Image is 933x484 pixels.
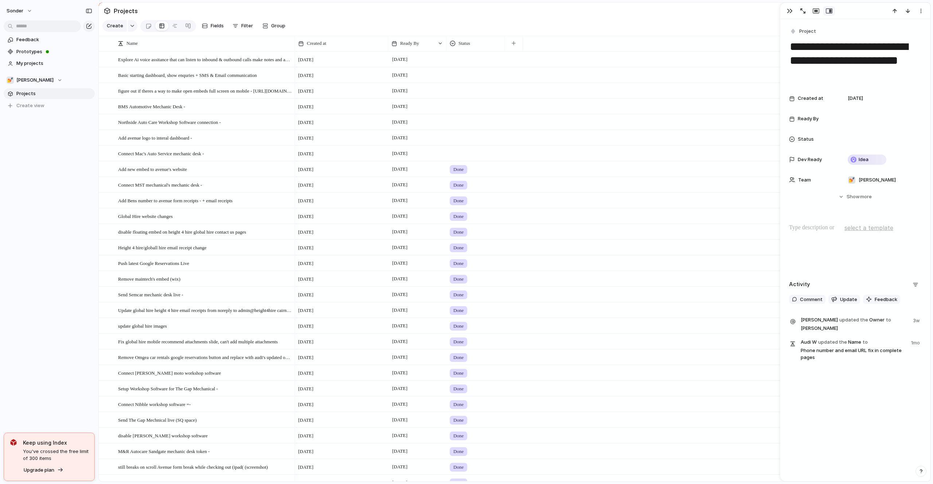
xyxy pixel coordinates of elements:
[453,244,464,251] span: Done
[390,400,409,409] span: [DATE]
[390,337,409,346] span: [DATE]
[799,28,816,35] span: Project
[847,193,860,200] span: Show
[860,193,872,200] span: more
[118,290,183,298] span: Send Semcar mechanic desk live -
[7,77,14,84] div: 💅
[453,213,464,220] span: Done
[298,244,313,251] span: [DATE]
[118,196,233,204] span: Add Bens number to avenue form receipts - + email receipts
[453,323,464,330] span: Done
[102,20,127,32] button: Create
[390,180,409,189] span: [DATE]
[390,447,409,456] span: [DATE]
[298,401,313,408] span: [DATE]
[16,77,54,84] span: [PERSON_NAME]
[118,71,257,79] span: Basic starting dashboard, show enquries + SMS & Email communication
[16,36,92,43] span: Feedback
[453,354,464,361] span: Done
[7,7,23,15] span: sonder
[390,227,409,236] span: [DATE]
[298,354,313,361] span: [DATE]
[390,243,409,252] span: [DATE]
[801,316,909,332] span: Owner
[118,415,197,424] span: Send The Gap Mechnical live (SQ space)
[863,339,868,346] span: to
[798,156,822,163] span: Dev Ready
[818,339,847,346] span: updated the
[390,102,409,111] span: [DATE]
[798,176,811,184] span: Team
[390,431,409,440] span: [DATE]
[118,337,278,346] span: Fix global hire mobile recommend attachments slide, can't add multiple attachments
[390,165,409,173] span: [DATE]
[390,86,409,95] span: [DATE]
[118,321,167,330] span: update global hire images
[453,229,464,236] span: Done
[453,401,464,408] span: Done
[126,40,138,47] span: Name
[298,87,313,95] span: [DATE]
[390,196,409,205] span: [DATE]
[453,417,464,424] span: Done
[390,290,409,299] span: [DATE]
[390,384,409,393] span: [DATE]
[118,165,187,173] span: Add new embed to avenue's website
[840,296,857,303] span: Update
[112,4,139,17] span: Projects
[118,384,218,393] span: Setup Workshop Software for The Gap Mechanical -
[789,295,825,304] button: Comment
[199,20,227,32] button: Fields
[911,338,921,347] span: 1mo
[298,417,313,424] span: [DATE]
[16,102,44,109] span: Create view
[298,166,313,173] span: [DATE]
[453,307,464,314] span: Done
[453,166,464,173] span: Done
[118,212,173,220] span: Global Hire website changes
[118,180,202,189] span: Connect MST mechanical's mechanic desk -
[789,190,921,203] button: Showmore
[390,415,409,424] span: [DATE]
[4,34,95,45] a: Feedback
[801,325,838,332] span: [PERSON_NAME]
[16,60,92,67] span: My projects
[16,48,92,55] span: Prototypes
[4,75,95,86] button: 💅[PERSON_NAME]
[298,56,313,63] span: [DATE]
[298,276,313,283] span: [DATE]
[390,321,409,330] span: [DATE]
[390,259,409,268] span: [DATE]
[118,431,208,440] span: disable [PERSON_NAME] workshop software
[801,316,838,324] span: [PERSON_NAME]
[118,243,207,251] span: Height 4 hire/globall hire email receipt change
[298,448,313,455] span: [DATE]
[4,100,95,111] button: Create view
[801,338,907,361] span: Name Phone number and email URL fix in complete pages
[4,46,95,57] a: Prototypes
[875,296,897,303] span: Feedback
[298,181,313,189] span: [DATE]
[453,432,464,440] span: Done
[913,316,921,324] span: 3w
[390,118,409,126] span: [DATE]
[298,323,313,330] span: [DATE]
[390,212,409,220] span: [DATE]
[390,462,409,471] span: [DATE]
[230,20,256,32] button: Filter
[298,307,313,314] span: [DATE]
[453,197,464,204] span: Done
[298,119,313,126] span: [DATE]
[16,90,92,97] span: Projects
[390,274,409,283] span: [DATE]
[118,227,246,236] span: disable floating embed on height 4 hire global hire contact us pages
[453,260,464,267] span: Done
[118,353,292,361] span: Remove Omgea car rentals google reservations button and replace with audi's updated one in sheets
[298,370,313,377] span: [DATE]
[298,134,313,142] span: [DATE]
[118,149,204,157] span: Connect Mac's Auto Service mechanic desk -
[118,447,210,455] span: M&R Autocare Sandgate mechanic desk token -
[298,464,313,471] span: [DATE]
[453,448,464,455] span: Done
[453,291,464,298] span: Done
